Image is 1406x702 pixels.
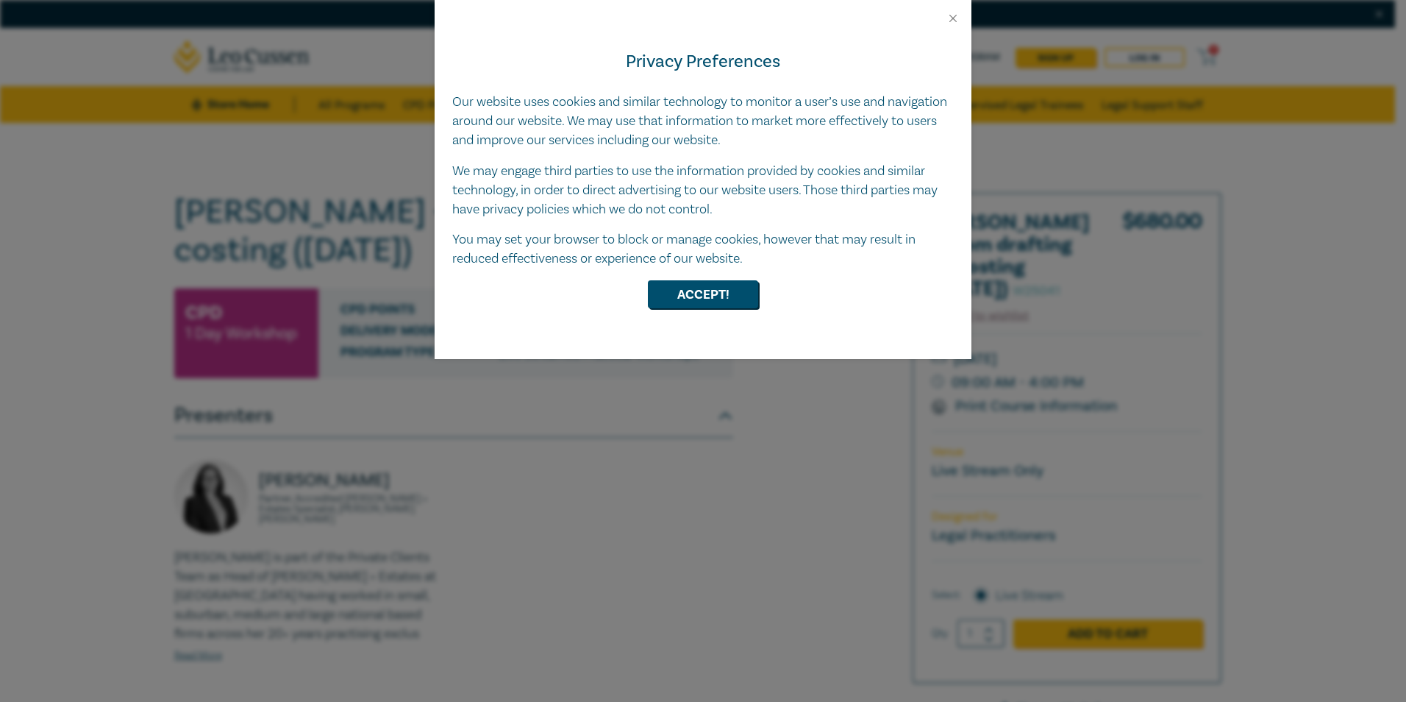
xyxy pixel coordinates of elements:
[452,93,954,150] p: Our website uses cookies and similar technology to monitor a user’s use and navigation around our...
[452,49,954,75] h4: Privacy Preferences
[452,162,954,219] p: We may engage third parties to use the information provided by cookies and similar technology, in...
[946,12,960,25] button: Close
[452,230,954,269] p: You may set your browser to block or manage cookies, however that may result in reduced effective...
[648,280,758,308] button: Accept!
